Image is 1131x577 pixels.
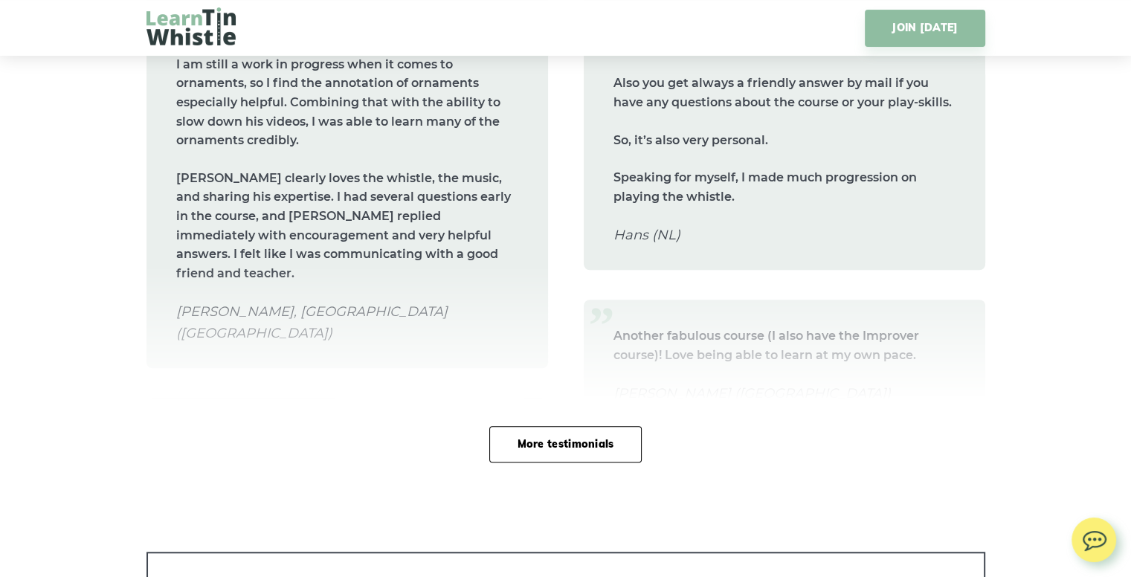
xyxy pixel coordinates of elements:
img: chat.svg [1072,518,1116,555]
cite: Hans (NL) [613,225,956,246]
a: JOIN [DATE] [865,10,985,47]
a: More testimonials [489,426,641,462]
p: So, it’s also very personal. [613,131,956,150]
img: LearnTinWhistle.com [146,7,236,45]
cite: [PERSON_NAME], [GEOGRAPHIC_DATA] ([GEOGRAPHIC_DATA]) [176,301,518,344]
p: I am still a work in progress when it comes to ornaments, so I find the annotation of ornaments e... [176,55,518,150]
p: Also you get always a friendly answer by mail if you have any questions about the course or your ... [613,74,956,112]
p: Speaking for myself, I made much progression on playing the whistle. [613,168,956,206]
p: [PERSON_NAME] clearly loves the whistle, the music, and sharing his expertise. I had several ques... [176,169,518,283]
cite: [PERSON_NAME] ([GEOGRAPHIC_DATA]) [613,383,956,404]
p: Another fabulous course (I also have the Improver course)! Love being able to learn at my own pace. [613,326,956,364]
